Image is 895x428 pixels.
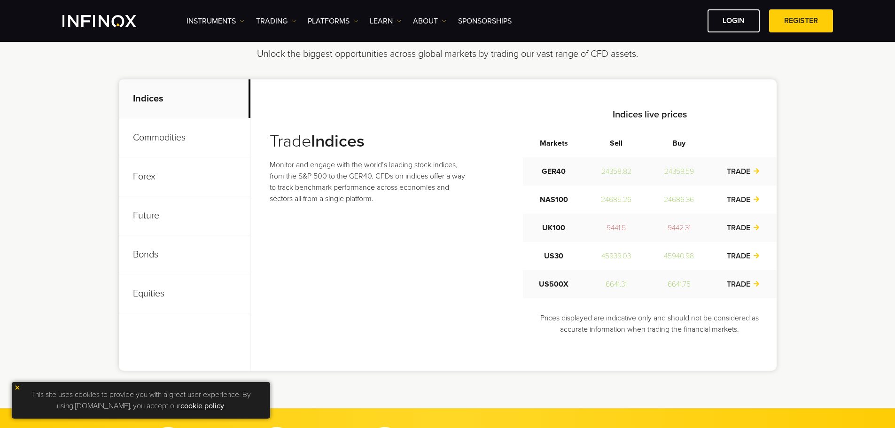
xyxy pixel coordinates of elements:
[14,384,21,391] img: yellow close icon
[523,312,777,335] p: Prices displayed are indicative only and should not be considered as accurate information when tr...
[708,9,760,32] a: LOGIN
[523,129,585,157] th: Markets
[727,167,760,176] a: TRADE
[585,270,648,298] td: 6641.31
[62,15,158,27] a: INFINOX Logo
[119,235,250,274] p: Bonds
[311,131,365,151] strong: Indices
[230,47,665,61] p: Unlock the biggest opportunities across global markets by trading our vast range of CFD assets.
[585,242,648,270] td: 45939.03
[270,131,473,152] h3: Trade
[119,274,250,313] p: Equities
[16,387,265,414] p: This site uses cookies to provide you with a great user experience. By using [DOMAIN_NAME], you a...
[308,16,358,27] a: PLATFORMS
[585,157,648,186] td: 24358.82
[523,270,585,298] td: US500X
[727,280,760,289] a: TRADE
[119,118,250,157] p: Commodities
[727,251,760,261] a: TRADE
[727,195,760,204] a: TRADE
[187,16,244,27] a: Instruments
[648,186,710,214] td: 24686.36
[370,16,401,27] a: Learn
[648,129,710,157] th: Buy
[585,129,648,157] th: Sell
[648,242,710,270] td: 45940.98
[523,214,585,242] td: UK100
[727,223,760,233] a: TRADE
[585,214,648,242] td: 9441.5
[523,186,585,214] td: NAS100
[648,270,710,298] td: 6641.75
[613,109,687,120] strong: Indices live prices
[523,242,585,270] td: US30
[119,196,250,235] p: Future
[648,157,710,186] td: 24359.59
[180,401,224,411] a: cookie policy
[119,157,250,196] p: Forex
[769,9,833,32] a: REGISTER
[413,16,446,27] a: ABOUT
[585,186,648,214] td: 24685.26
[648,214,710,242] td: 9442.31
[256,16,296,27] a: TRADING
[523,157,585,186] td: GER40
[270,159,473,204] p: Monitor and engage with the world’s leading stock indices, from the S&P 500 to the GER40. CFDs on...
[458,16,512,27] a: SPONSORSHIPS
[119,79,250,118] p: Indices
